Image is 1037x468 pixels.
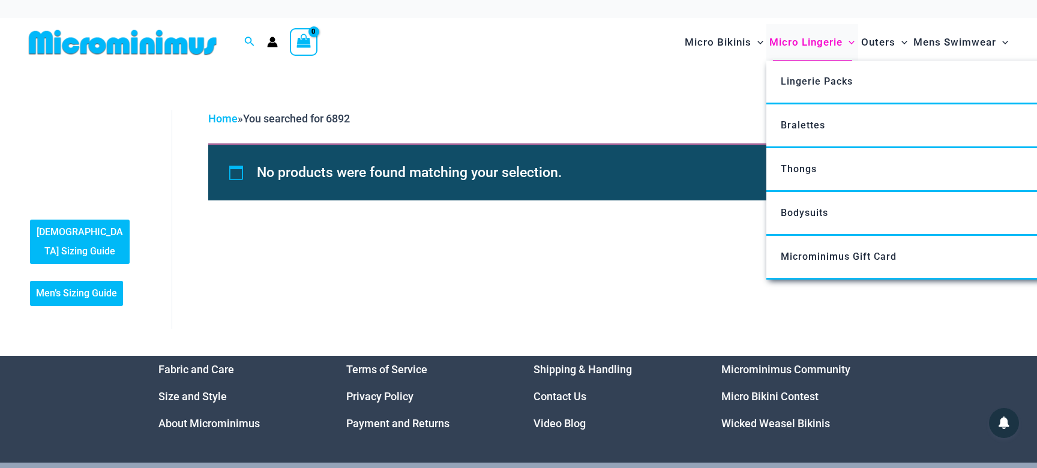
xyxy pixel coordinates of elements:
[685,27,751,58] span: Micro Bikinis
[721,363,850,376] a: Microminimus Community
[769,27,843,58] span: Micro Lingerie
[346,356,504,437] aside: Footer Widget 2
[346,356,504,437] nav: Menu
[30,220,130,264] a: [DEMOGRAPHIC_DATA] Sizing Guide
[721,390,819,403] a: Micro Bikini Contest
[158,356,316,437] aside: Footer Widget 1
[751,27,763,58] span: Menu Toggle
[534,417,586,430] a: Video Blog
[721,417,830,430] a: Wicked Weasel Bikinis
[30,281,123,306] a: Men’s Sizing Guide
[858,24,910,61] a: OutersMenu ToggleMenu Toggle
[895,27,907,58] span: Menu Toggle
[158,417,260,430] a: About Microminimus
[244,35,255,50] a: Search icon link
[680,22,1013,62] nav: Site Navigation
[781,76,853,87] span: Lingerie Packs
[766,24,858,61] a: Micro LingerieMenu ToggleMenu Toggle
[682,24,766,61] a: Micro BikinisMenu ToggleMenu Toggle
[208,143,1012,200] div: No products were found matching your selection.
[346,363,427,376] a: Terms of Service
[913,27,996,58] span: Mens Swimwear
[910,24,1011,61] a: Mens SwimwearMenu ToggleMenu Toggle
[721,356,879,437] aside: Footer Widget 4
[843,27,855,58] span: Menu Toggle
[243,112,350,125] span: You searched for 6892
[267,37,278,47] a: Account icon link
[208,112,350,125] span: »
[534,356,691,437] nav: Menu
[158,356,316,437] nav: Menu
[158,363,234,376] a: Fabric and Care
[534,363,632,376] a: Shipping & Handling
[158,390,227,403] a: Size and Style
[861,27,895,58] span: Outers
[781,251,897,262] span: Microminimus Gift Card
[534,390,586,403] a: Contact Us
[781,119,825,131] span: Bralettes
[290,28,317,56] a: View Shopping Cart, empty
[721,356,879,437] nav: Menu
[346,390,413,403] a: Privacy Policy
[24,29,221,56] img: MM SHOP LOGO FLAT
[208,112,238,125] a: Home
[534,356,691,437] aside: Footer Widget 3
[781,163,817,175] span: Thongs
[781,207,828,218] span: Bodysuits
[346,417,449,430] a: Payment and Returns
[996,27,1008,58] span: Menu Toggle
